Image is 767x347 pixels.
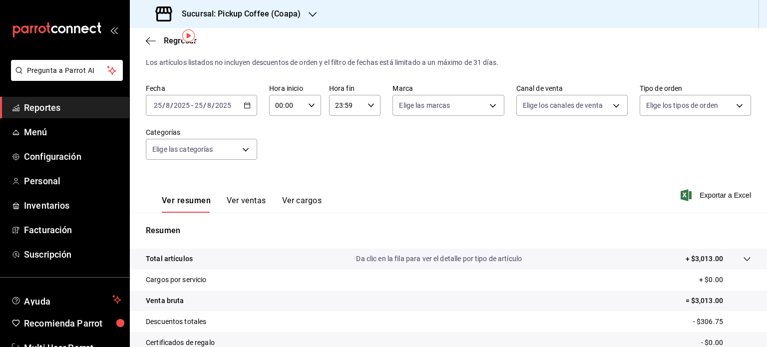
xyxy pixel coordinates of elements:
label: Marca [392,85,504,92]
button: Regresar [146,36,197,45]
button: Ver resumen [162,196,211,213]
button: Ver cargos [282,196,322,213]
span: Regresar [164,36,197,45]
span: / [162,101,165,109]
label: Fecha [146,85,257,92]
label: Categorías [146,129,257,136]
label: Hora fin [329,85,381,92]
input: -- [207,101,212,109]
span: Elige las marcas [399,100,450,110]
div: navigation tabs [162,196,322,213]
span: / [212,101,215,109]
p: + $3,013.00 [686,254,723,264]
p: Resumen [146,225,751,237]
label: Tipo de orden [640,85,751,92]
input: -- [194,101,203,109]
span: - [191,101,193,109]
span: Elige las categorías [152,144,213,154]
p: Descuentos totales [146,317,206,327]
button: Pregunta a Parrot AI [11,60,123,81]
label: Hora inicio [269,85,321,92]
p: Cargos por servicio [146,275,207,285]
span: Configuración [24,150,121,163]
input: -- [165,101,170,109]
p: - $306.75 [693,317,751,327]
button: Exportar a Excel [683,189,751,201]
span: Reportes [24,101,121,114]
button: open_drawer_menu [110,26,118,34]
span: Inventarios [24,199,121,212]
span: Facturación [24,223,121,237]
span: Pregunta a Parrot AI [27,65,107,76]
p: = $3,013.00 [686,296,751,306]
span: / [170,101,173,109]
span: Ayuda [24,294,108,306]
input: ---- [215,101,232,109]
p: Venta bruta [146,296,184,306]
a: Pregunta a Parrot AI [7,72,123,83]
span: / [203,101,206,109]
label: Canal de venta [516,85,628,92]
input: -- [153,101,162,109]
h3: Sucursal: Pickup Coffee (Coapa) [174,8,301,20]
button: Ver ventas [227,196,266,213]
p: + $0.00 [699,275,751,285]
span: Suscripción [24,248,121,261]
input: ---- [173,101,190,109]
div: Los artículos listados no incluyen descuentos de orden y el filtro de fechas está limitado a un m... [146,57,751,68]
span: Elige los canales de venta [523,100,603,110]
span: Elige los tipos de orden [646,100,718,110]
span: Menú [24,125,121,139]
span: Personal [24,174,121,188]
p: Da clic en la fila para ver el detalle por tipo de artículo [356,254,522,264]
img: Tooltip marker [182,29,195,42]
p: Total artículos [146,254,193,264]
span: Recomienda Parrot [24,317,121,330]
